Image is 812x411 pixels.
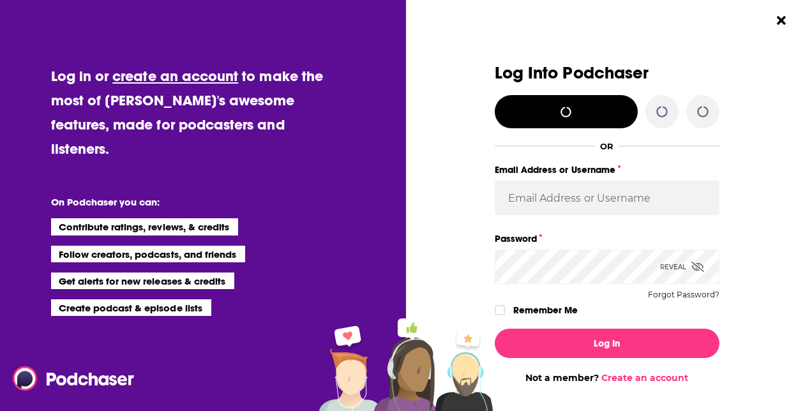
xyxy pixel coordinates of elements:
div: OR [600,141,613,151]
div: Not a member? [495,372,719,384]
img: Podchaser - Follow, Share and Rate Podcasts [13,366,135,391]
label: Remember Me [513,302,578,318]
a: Create an account [601,372,688,384]
li: Contribute ratings, reviews, & credits [51,218,239,235]
input: Email Address or Username [495,181,719,215]
label: Email Address or Username [495,161,719,178]
button: Log In [495,329,719,358]
label: Password [495,230,719,247]
a: Podchaser - Follow, Share and Rate Podcasts [13,366,125,391]
li: On Podchaser you can: [51,196,306,208]
div: Reveal [660,250,704,284]
a: create an account [112,67,238,85]
li: Follow creators, podcasts, and friends [51,246,246,262]
li: Create podcast & episode lists [51,299,211,316]
h3: Log Into Podchaser [495,64,719,82]
li: Get alerts for new releases & credits [51,273,234,289]
button: Close Button [769,8,793,33]
button: Forgot Password? [648,290,719,299]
